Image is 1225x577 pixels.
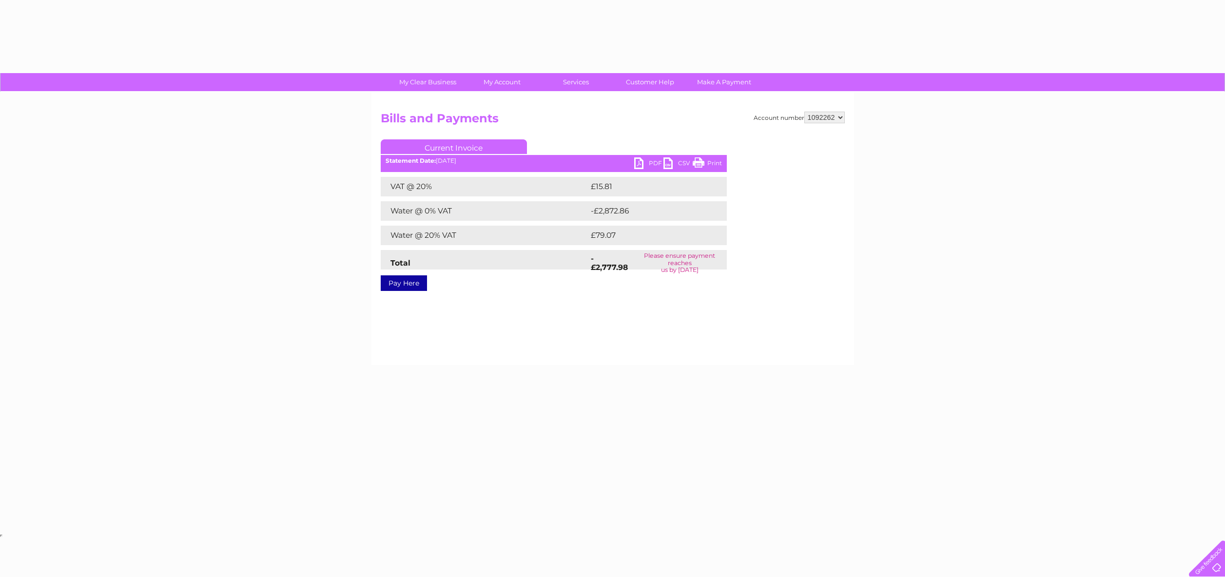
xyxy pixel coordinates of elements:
a: Make A Payment [684,73,764,91]
strong: -£2,777.98 [591,254,628,272]
a: Pay Here [381,275,427,291]
td: -£2,872.86 [588,201,713,221]
a: CSV [663,157,693,172]
a: Services [536,73,616,91]
b: Statement Date: [386,157,436,164]
div: Account number [754,112,845,123]
a: My Clear Business [388,73,468,91]
td: £15.81 [588,177,705,196]
h2: Bills and Payments [381,112,845,130]
a: PDF [634,157,663,172]
a: Customer Help [610,73,690,91]
a: My Account [462,73,542,91]
td: Please ensure payment reaches us by [DATE] [633,250,727,276]
div: [DATE] [381,157,727,164]
strong: Total [390,258,410,268]
td: VAT @ 20% [381,177,588,196]
a: Print [693,157,722,172]
td: Water @ 0% VAT [381,201,588,221]
td: £79.07 [588,226,707,245]
a: Current Invoice [381,139,527,154]
td: Water @ 20% VAT [381,226,588,245]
